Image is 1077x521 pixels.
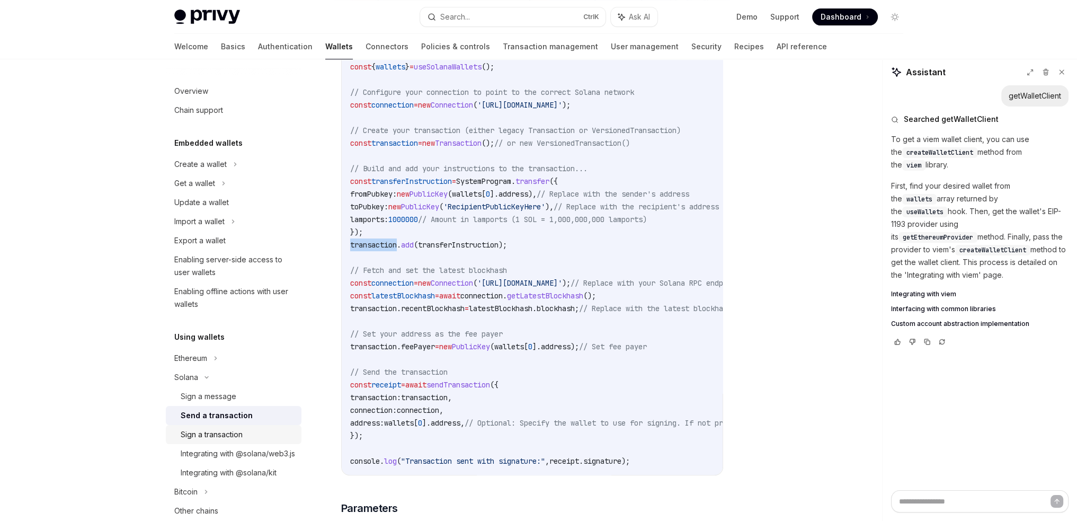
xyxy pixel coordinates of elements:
button: Ask AI [611,7,657,27]
span: (); [583,291,596,301]
button: Toggle dark mode [886,8,903,25]
span: connection [371,278,414,288]
span: . [579,456,583,466]
span: const [350,291,371,301]
span: Transaction [435,138,482,148]
span: ]. [532,342,541,351]
span: fromPubkey: [350,189,397,199]
button: Send message [1051,495,1063,508]
a: Integrating with viem [891,290,1069,298]
span: = [435,342,439,351]
span: address: [350,418,384,428]
span: connection [371,100,414,110]
span: transaction [350,240,397,250]
span: (); [482,62,494,72]
span: log [384,456,397,466]
span: { [371,62,376,72]
span: new [397,189,410,199]
span: const [350,138,371,148]
span: transaction: [350,393,401,402]
button: Searched getWalletClient [891,114,1069,125]
span: sendTransaction [426,380,490,390]
span: ; [575,304,579,313]
span: }); [350,431,363,440]
div: Enabling server-side access to user wallets [174,253,295,279]
div: Enabling offline actions with user wallets [174,285,295,311]
span: Ask AI [629,12,650,22]
span: useSolanaWallets [414,62,482,72]
div: Chain support [174,104,223,117]
span: Connection [431,100,473,110]
span: // Set your address as the fee payer [350,329,503,339]
span: // Replace with the sender's address [537,189,689,199]
a: Transaction management [503,34,598,59]
div: Integrating with @solana/web3.js [181,447,295,460]
a: Sign a transaction [166,425,301,444]
a: Export a wallet [166,231,301,250]
a: User management [611,34,679,59]
span: transferInstruction [418,240,499,250]
span: const [350,176,371,186]
span: transaction [350,304,397,313]
span: . [532,304,537,313]
span: const [350,62,371,72]
a: Policies & controls [421,34,490,59]
a: Enabling server-side access to user wallets [166,250,301,282]
span: ( [473,278,477,288]
div: Sign a transaction [181,428,243,441]
span: PublicKey [452,342,490,351]
span: address [541,342,571,351]
span: // Fetch and set the latest blockhash [350,266,507,275]
span: 0 [486,189,490,199]
a: Other chains [166,501,301,520]
span: transferInstruction [371,176,452,186]
span: ); [571,342,579,351]
span: Connection [431,278,473,288]
span: ({ [490,380,499,390]
span: Custom account abstraction implementation [891,320,1029,328]
a: Dashboard [812,8,878,25]
span: // Optional: Specify the wallet to use for signing. If not provided, the first wallet will be used. [465,418,884,428]
span: . [503,291,507,301]
div: Create a wallet [174,158,227,171]
span: PublicKey [410,189,448,199]
div: Other chains [174,505,218,517]
span: [ [414,418,418,428]
span: // Set fee payer [579,342,647,351]
span: ), [528,189,537,199]
button: Search...CtrlK [420,7,606,27]
span: = [414,100,418,110]
span: Interfacing with common libraries [891,305,996,313]
span: = [418,138,422,148]
p: First, find your desired wallet from the array returned by the hook. Then, get the wallet's EIP-1... [891,180,1069,281]
span: connection: [350,405,397,415]
span: , [448,393,452,402]
span: // Send the transaction [350,367,448,377]
span: 1000000 [388,215,418,224]
span: ); [499,240,507,250]
span: 0 [418,418,422,428]
span: ), [545,202,554,211]
span: = [401,380,405,390]
span: await [405,380,426,390]
span: "Transaction sent with signature:" [401,456,545,466]
span: = [414,278,418,288]
span: // Create your transaction (either legacy Transaction or VersionedTransaction) [350,126,681,135]
span: getEthereumProvider [903,233,973,242]
span: ( [397,456,401,466]
div: Ethereum [174,352,207,365]
span: Searched getWalletClient [904,114,999,125]
span: ( [414,240,418,250]
span: . [511,176,515,186]
span: new [422,138,435,148]
div: Integrating with @solana/kit [181,466,277,479]
a: Support [770,12,799,22]
span: } [405,62,410,72]
span: '[URL][DOMAIN_NAME]' [477,100,562,110]
span: // Amount in lamports (1 SOL = 1,000,000,000 lamports) [418,215,647,224]
a: Authentication [258,34,313,59]
span: new [388,202,401,211]
span: blockhash [537,304,575,313]
span: connection [397,405,439,415]
span: new [418,100,431,110]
